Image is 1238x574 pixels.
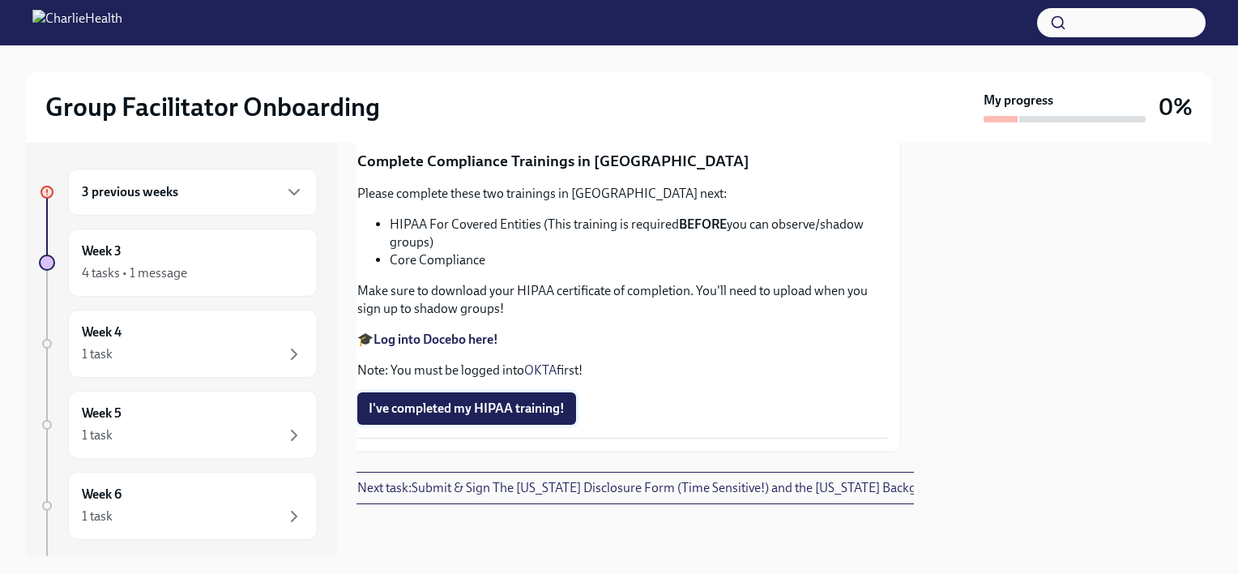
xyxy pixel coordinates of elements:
div: 1 task [82,345,113,363]
a: OKTA [524,362,557,378]
strong: BEFORE [679,216,727,232]
span: Experience ends [68,554,199,569]
div: 1 task [82,508,113,525]
strong: My progress [984,92,1053,109]
h3: 0% [1159,92,1193,122]
p: Please complete these two trainings in [GEOGRAPHIC_DATA] next: [357,185,887,203]
span: Next task : Submit & Sign The [US_STATE] Disclosure Form (Time Sensitive!) and the [US_STATE] Bac... [357,480,987,496]
h6: 3 previous weeks [82,183,178,201]
div: 4 tasks • 1 message [82,264,187,282]
p: Make sure to download your HIPAA certificate of completion. You'll need to upload when you sign u... [357,282,887,318]
strong: [DATE] [158,554,199,569]
a: Log into Docebo here! [374,332,498,347]
p: Complete Compliance Trainings in [GEOGRAPHIC_DATA] [357,151,887,172]
a: Week 34 tasks • 1 message [39,229,318,297]
div: 1 task [82,426,113,444]
p: 🎓 [357,331,887,349]
a: Week 61 task [39,472,318,540]
a: Week 41 task [39,310,318,378]
button: Next task:Submit & Sign The [US_STATE] Disclosure Form (Time Sensitive!) and the [US_STATE] Backg... [344,472,1001,504]
div: 3 previous weeks [68,169,318,216]
a: Week 51 task [39,391,318,459]
h6: Week 5 [82,405,122,422]
h6: Week 6 [82,486,122,503]
img: CharlieHealth [32,10,122,36]
p: Note: You must be logged into first! [357,362,887,379]
li: HIPAA For Covered Entities (This training is required you can observe/shadow groups) [390,216,887,251]
h2: Group Facilitator Onboarding [45,91,380,123]
h6: Week 3 [82,242,122,260]
button: I've completed my HIPAA training! [357,392,576,425]
span: I've completed my HIPAA training! [369,401,565,417]
li: Core Compliance [390,251,887,269]
h6: Week 4 [82,323,122,341]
